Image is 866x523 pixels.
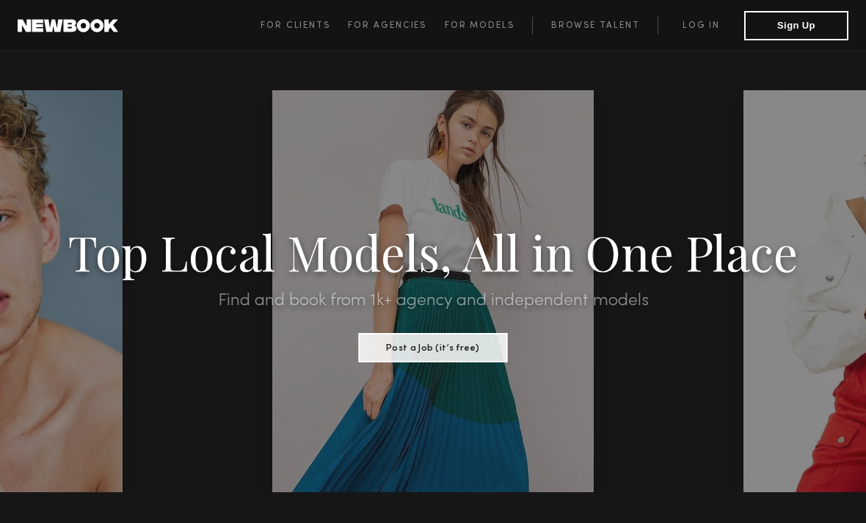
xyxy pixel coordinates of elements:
[348,17,444,34] a: For Agencies
[261,17,348,34] a: For Clients
[348,21,426,30] span: For Agencies
[658,17,744,34] a: Log in
[532,17,658,34] a: Browse Talent
[445,17,533,34] a: For Models
[359,338,508,354] a: Post a Job (it’s free)
[445,21,514,30] span: For Models
[65,229,801,274] h1: Top Local Models, All in One Place
[744,11,848,40] button: Sign Up
[261,21,330,30] span: For Clients
[65,292,801,310] h2: Find and book from 1k+ agency and independent models
[359,333,508,362] button: Post a Job (it’s free)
